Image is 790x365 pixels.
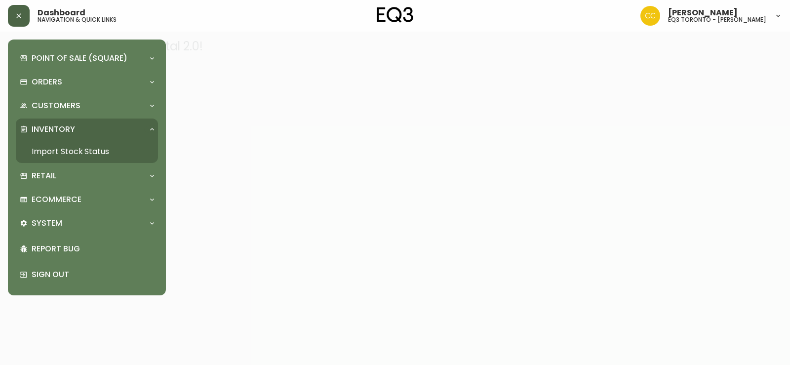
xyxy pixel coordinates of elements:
[16,262,158,287] div: Sign Out
[32,269,154,280] p: Sign Out
[32,194,81,205] p: Ecommerce
[640,6,660,26] img: ec7176bad513007d25397993f68ebbfb
[16,119,158,140] div: Inventory
[16,212,158,234] div: System
[32,218,62,229] p: System
[16,189,158,210] div: Ecommerce
[38,9,85,17] span: Dashboard
[377,7,413,23] img: logo
[16,165,158,187] div: Retail
[16,140,158,163] a: Import Stock Status
[32,53,127,64] p: Point of Sale (Square)
[32,124,75,135] p: Inventory
[16,47,158,69] div: Point of Sale (Square)
[16,95,158,117] div: Customers
[32,170,56,181] p: Retail
[32,77,62,87] p: Orders
[16,71,158,93] div: Orders
[32,243,154,254] p: Report Bug
[668,17,766,23] h5: eq3 toronto - [PERSON_NAME]
[38,17,117,23] h5: navigation & quick links
[16,236,158,262] div: Report Bug
[32,100,80,111] p: Customers
[668,9,738,17] span: [PERSON_NAME]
